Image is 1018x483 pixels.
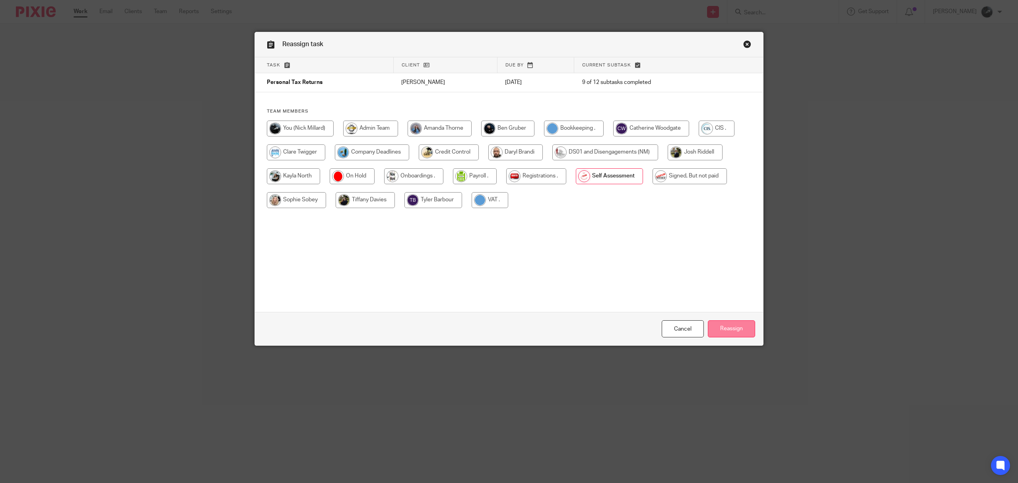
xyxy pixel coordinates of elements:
a: Close this dialog window [743,40,751,51]
p: [PERSON_NAME] [401,78,489,86]
input: Reassign [708,320,755,337]
a: Close this dialog window [662,320,704,337]
span: Client [402,63,420,67]
span: Due by [505,63,524,67]
h4: Team members [267,108,751,115]
span: Current subtask [582,63,631,67]
p: [DATE] [505,78,566,86]
td: 9 of 12 subtasks completed [574,73,722,92]
span: Personal Tax Returns [267,80,322,86]
span: Reassign task [282,41,323,47]
span: Task [267,63,280,67]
